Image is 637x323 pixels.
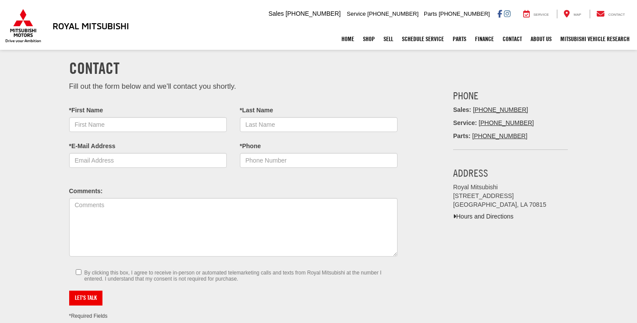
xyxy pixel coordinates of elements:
a: Mitsubishi Vehicle Research [556,28,634,50]
a: Sell [379,28,398,50]
input: Last Name [240,117,398,132]
input: Phone Number [240,153,398,168]
a: Home [337,28,359,50]
strong: Service: [453,119,477,126]
input: By clicking this box, I agree to receive in-person or automated telemarketing calls and texts fro... [76,269,81,275]
a: Shop [359,28,379,50]
a: Contact [590,10,632,18]
span: [PHONE_NUMBER] [285,10,341,17]
span: Service [347,10,366,17]
span: Contact [608,13,625,17]
h1: Contact [69,59,568,77]
a: Parts: Opens in a new tab [448,28,471,50]
a: Map [557,10,588,18]
a: Hours and Directions [453,213,514,220]
span: [PHONE_NUMBER] [439,10,490,17]
a: Finance [471,28,498,50]
span: Sales: [453,106,471,113]
span: Service [534,13,549,17]
label: Comments: [69,187,103,196]
label: *Phone [240,142,261,151]
a: [PHONE_NUMBER] [473,106,528,113]
input: Email Address [69,153,227,168]
a: Service [517,10,556,18]
span: Map [574,13,581,17]
small: By clicking this box, I agree to receive in-person or automated telemarketing calls and texts fro... [84,270,391,282]
h3: Royal Mitsubishi [53,21,129,31]
button: Let's Talk [69,291,102,306]
a: [PHONE_NUMBER] [472,132,528,139]
a: Contact [498,28,526,50]
address: Royal Mitsubishi [STREET_ADDRESS] [GEOGRAPHIC_DATA], LA 70815 [453,183,568,209]
span: [PHONE_NUMBER] [367,10,419,17]
label: *Last Name [240,106,273,115]
span: Parts [424,10,437,17]
label: *First Name [69,106,103,115]
h3: Phone [453,90,568,101]
h3: Address [453,167,568,179]
a: Facebook: Click to visit our Facebook page [497,10,502,17]
label: *E-Mail Address [69,142,116,151]
a: About Us [526,28,556,50]
strong: Parts: [453,132,471,139]
input: First Name [69,117,227,132]
small: *Required Fields [69,313,108,319]
img: Mitsubishi [4,9,43,43]
a: Instagram: Click to visit our Instagram page [504,10,510,17]
a: [PHONE_NUMBER] [479,119,534,126]
a: Schedule Service: Opens in a new tab [398,28,448,50]
span: Sales [268,10,284,17]
p: Fill out the form below and we'll contact you shortly. [69,81,398,92]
